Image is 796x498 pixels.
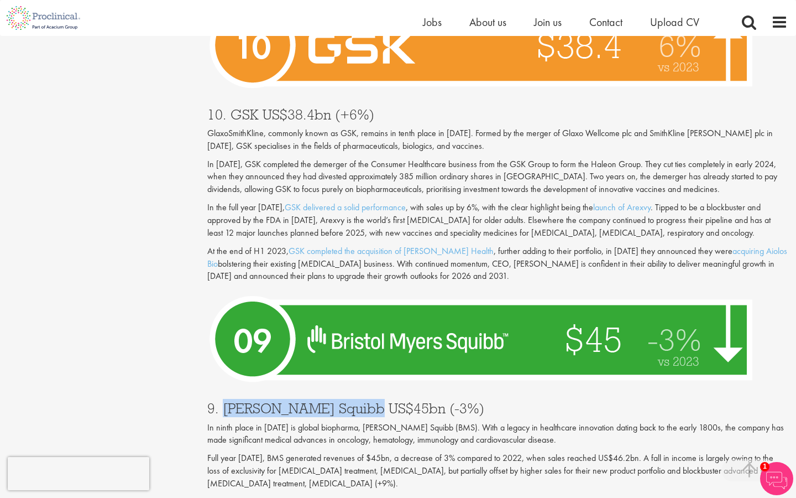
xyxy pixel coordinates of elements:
img: Chatbot [760,462,793,495]
span: 1 [760,462,769,471]
p: In ninth place in [DATE] is global biopharma, [PERSON_NAME] Squibb (BMS). With a legacy in health... [207,422,788,447]
h3: 9. [PERSON_NAME] Squibb US$45bn (-3%) [207,401,788,416]
a: Contact [589,15,622,29]
a: launch of Arexvy [593,201,651,213]
h3: 10. GSK US$38.4bn (+6%) [207,107,788,122]
p: At the end of H1 2023, , further adding to their portfolio, in [DATE] they announced they were bo... [207,245,788,283]
p: GlaxoSmithKline, commonly known as GSK, remains in tenth place in [DATE]. Formed by the merger of... [207,127,788,153]
a: acquiring Aiolos Bio [207,245,787,269]
p: In the full year [DATE], , with sales up by 6%, with the clear highlight being the . Tipped to be... [207,201,788,240]
a: GSK delivered a solid performance [285,201,406,213]
a: Jobs [423,15,442,29]
iframe: reCAPTCHA [8,457,149,490]
p: In [DATE], GSK completed the demerger of the Consumer Healthcare business from the GSK Group to f... [207,158,788,196]
a: Upload CV [650,15,699,29]
a: About us [469,15,506,29]
a: GSK completed the acquisition of [PERSON_NAME] Health [289,245,494,257]
p: Full year [DATE], BMS generated revenues of $45bn, a decrease of 3% compared to 2022, when sales ... [207,452,788,490]
a: Join us [534,15,562,29]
